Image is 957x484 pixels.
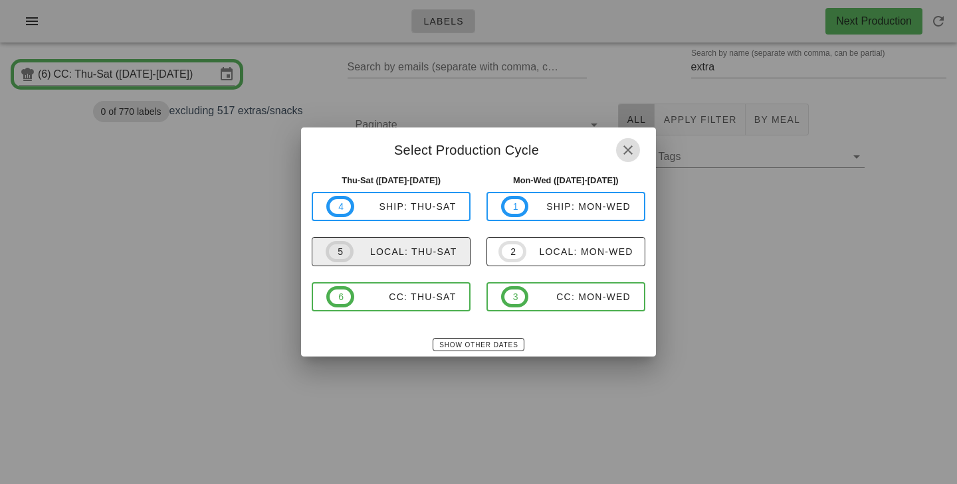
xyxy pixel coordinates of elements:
button: 1ship: Mon-Wed [486,192,645,221]
span: 1 [512,199,518,214]
div: local: Mon-Wed [526,246,633,257]
strong: Mon-Wed ([DATE]-[DATE]) [513,175,619,185]
span: 4 [338,199,343,214]
button: 5local: Thu-Sat [312,237,471,266]
div: ship: Mon-Wed [528,201,631,212]
span: Show Other Dates [439,341,518,349]
button: 4ship: Thu-Sat [312,192,471,221]
button: 2local: Mon-Wed [486,237,645,266]
button: 3CC: Mon-Wed [486,282,645,311]
div: CC: Thu-Sat [354,291,457,302]
span: 3 [512,289,518,304]
button: Show Other Dates [433,338,524,351]
span: 2 [510,244,515,259]
strong: Thu-Sat ([DATE]-[DATE]) [342,175,441,185]
div: ship: Thu-Sat [354,201,457,212]
div: Select Production Cycle [301,127,655,169]
div: CC: Mon-Wed [528,291,631,302]
div: local: Thu-Sat [354,246,457,257]
button: 6CC: Thu-Sat [312,282,471,311]
span: 6 [338,289,343,304]
span: 5 [337,244,342,259]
